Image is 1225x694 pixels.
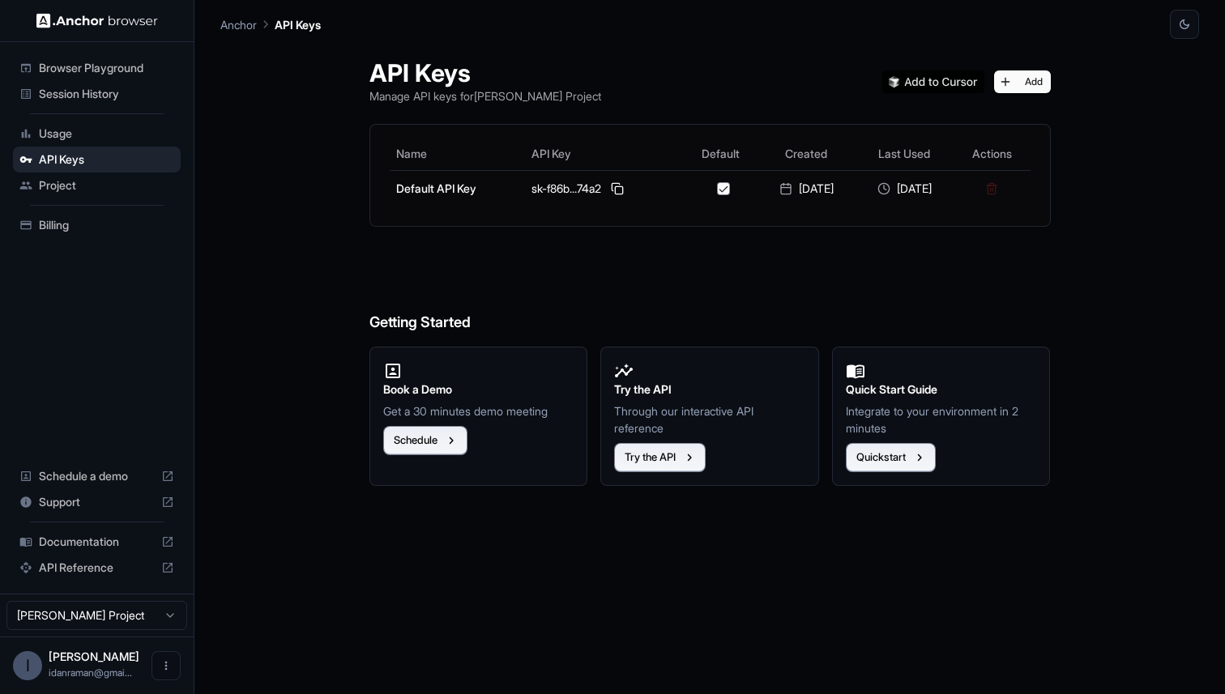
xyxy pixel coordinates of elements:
[369,246,1051,334] h6: Getting Started
[846,402,1037,436] p: Integrate to your environment in 2 minutes
[369,58,601,87] h1: API Keys
[614,381,805,398] h2: Try the API
[49,666,132,679] span: idanraman@gmail.com
[383,426,467,455] button: Schedule
[608,179,627,198] button: Copy API key
[13,121,181,147] div: Usage
[954,138,1031,170] th: Actions
[758,138,856,170] th: Created
[275,16,321,33] p: API Keys
[994,70,1051,93] button: Add
[220,16,257,33] p: Anchor
[846,381,1037,398] h2: Quick Start Guide
[13,55,181,81] div: Browser Playground
[13,555,181,581] div: API Reference
[13,81,181,107] div: Session History
[13,651,42,680] div: I
[39,151,174,168] span: API Keys
[39,177,174,194] span: Project
[13,172,181,198] div: Project
[856,138,954,170] th: Last Used
[39,534,155,550] span: Documentation
[531,179,677,198] div: sk-f86b...74a2
[369,87,601,104] p: Manage API keys for [PERSON_NAME] Project
[39,217,174,233] span: Billing
[383,381,574,398] h2: Book a Demo
[846,443,936,472] button: Quickstart
[862,181,947,197] div: [DATE]
[39,60,174,76] span: Browser Playground
[36,13,158,28] img: Anchor Logo
[39,126,174,142] span: Usage
[390,138,526,170] th: Name
[220,15,321,33] nav: breadcrumb
[13,489,181,515] div: Support
[39,494,155,510] span: Support
[683,138,758,170] th: Default
[882,70,984,93] img: Add anchorbrowser MCP server to Cursor
[152,651,181,680] button: Open menu
[13,212,181,238] div: Billing
[390,170,526,206] td: Default API Key
[39,86,174,102] span: Session History
[49,649,139,663] span: Idan Raman
[39,560,155,576] span: API Reference
[614,443,706,472] button: Try the API
[614,402,805,436] p: Through our interactive API reference
[13,463,181,489] div: Schedule a demo
[39,468,155,484] span: Schedule a demo
[764,181,849,197] div: [DATE]
[13,529,181,555] div: Documentation
[13,147,181,172] div: API Keys
[525,138,683,170] th: API Key
[383,402,574,419] p: Get a 30 minutes demo meeting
